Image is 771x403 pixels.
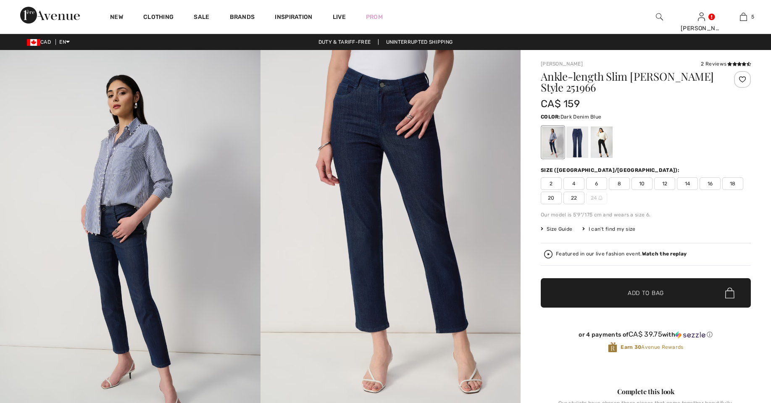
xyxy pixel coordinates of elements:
[560,114,602,120] span: Dark Denim Blue
[544,250,553,258] img: Watch the replay
[541,61,583,67] a: [PERSON_NAME]
[654,177,675,190] span: 12
[722,177,743,190] span: 18
[566,126,588,158] div: Denim Medium Blue
[541,177,562,190] span: 2
[698,12,705,22] img: My Info
[632,177,653,190] span: 10
[629,330,662,338] span: CA$ 39.75
[621,344,641,350] strong: Earn 30
[541,225,572,233] span: Size Guide
[681,24,722,33] div: [PERSON_NAME]
[27,39,54,45] span: CAD
[621,343,683,351] span: Avenue Rewards
[563,177,584,190] span: 4
[642,251,687,257] strong: Watch the replay
[751,13,754,21] span: 5
[143,13,174,22] a: Clothing
[723,12,764,22] a: 5
[27,39,40,46] img: Canadian Dollar
[541,192,562,204] span: 20
[677,177,698,190] span: 14
[541,387,751,397] div: Complete this look
[541,211,751,219] div: Our model is 5'9"/175 cm and wears a size 6.
[194,13,209,22] a: Sale
[725,287,734,298] img: Bag.svg
[628,289,664,298] span: Add to Bag
[718,340,763,361] iframe: Opens a widget where you can chat to one of our agents
[556,251,687,257] div: Featured in our live fashion event.
[656,12,663,22] img: search the website
[701,60,751,68] div: 2 Reviews
[582,225,635,233] div: I can't find my size
[541,71,716,93] h1: Ankle-length Slim [PERSON_NAME] Style 251966
[275,13,312,22] span: Inspiration
[541,98,580,110] span: CA$ 159
[608,342,617,353] img: Avenue Rewards
[598,196,603,200] img: ring-m.svg
[541,330,751,342] div: or 4 payments ofCA$ 39.75withSezzle Click to learn more about Sezzle
[541,330,751,339] div: or 4 payments of with
[563,192,584,204] span: 22
[542,126,564,158] div: Dark Denim Blue
[541,114,560,120] span: Color:
[675,331,705,339] img: Sezzle
[700,177,721,190] span: 16
[110,13,123,22] a: New
[698,13,705,21] a: Sign In
[541,278,751,308] button: Add to Bag
[541,166,681,174] div: Size ([GEOGRAPHIC_DATA]/[GEOGRAPHIC_DATA]):
[586,192,607,204] span: 24
[20,7,80,24] img: 1ère Avenue
[59,39,70,45] span: EN
[740,12,747,22] img: My Bag
[586,177,607,190] span: 6
[591,126,613,158] div: Black
[230,13,255,22] a: Brands
[333,13,346,21] a: Live
[366,13,383,21] a: Prom
[609,177,630,190] span: 8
